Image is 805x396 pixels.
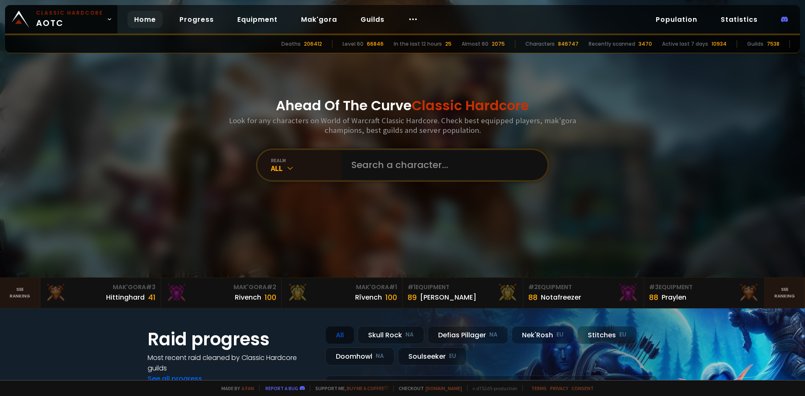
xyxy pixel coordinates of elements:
[402,278,523,308] a: #1Equipment89[PERSON_NAME]
[649,283,759,292] div: Equipment
[405,331,414,339] small: NA
[36,9,103,29] span: AOTC
[531,385,547,391] a: Terms
[492,40,505,48] div: 2075
[106,292,145,303] div: Hittinghard
[148,292,156,303] div: 41
[5,5,117,34] a: Classic HardcoreAOTC
[662,292,686,303] div: Praylen
[512,326,574,344] div: Nek'Rosh
[355,292,382,303] div: Rîvench
[445,40,452,48] div: 25
[226,116,579,135] h3: Look for any characters on World of Warcraft Classic Hardcore. Check best equipped players, mak'g...
[347,385,388,391] a: Buy me a coffee
[385,292,397,303] div: 100
[161,278,282,308] a: Mak'Gora#2Rivench100
[271,163,341,173] div: All
[276,96,529,116] h1: Ahead Of The Curve
[325,326,354,344] div: All
[489,331,498,339] small: NA
[36,9,103,17] small: Classic Hardcore
[577,326,637,344] div: Stitches
[619,331,626,339] small: EU
[412,96,529,115] span: Classic Hardcore
[231,11,284,28] a: Equipment
[166,283,276,292] div: Mak'Gora
[541,292,581,303] div: Notafreezer
[343,40,364,48] div: Level 60
[649,11,704,28] a: Population
[550,385,568,391] a: Privacy
[449,352,456,360] small: EU
[644,278,765,308] a: #3Equipment88Praylen
[558,40,579,48] div: 846747
[282,278,402,308] a: Mak'Gora#1Rîvench100
[393,385,462,391] span: Checkout
[148,352,315,373] h4: Most recent raid cleaned by Classic Hardcore guilds
[528,292,538,303] div: 88
[408,283,415,291] span: # 1
[358,326,424,344] div: Skull Rock
[294,11,344,28] a: Mak'gora
[639,40,652,48] div: 3470
[525,40,555,48] div: Characters
[571,385,594,391] a: Consent
[528,283,538,291] span: # 2
[556,331,563,339] small: EU
[394,40,442,48] div: In the last 12 hours
[241,385,254,391] a: a fan
[265,385,298,391] a: Report a bug
[426,385,462,391] a: [DOMAIN_NAME]
[148,326,315,352] h1: Raid progress
[354,11,391,28] a: Guilds
[173,11,221,28] a: Progress
[45,283,156,292] div: Mak'Gora
[271,157,341,163] div: realm
[216,385,254,391] span: Made by
[376,352,384,360] small: NA
[265,292,276,303] div: 100
[389,283,397,291] span: # 1
[367,40,384,48] div: 66846
[712,40,727,48] div: 10934
[765,278,805,308] a: Seeranking
[146,283,156,291] span: # 3
[408,283,518,292] div: Equipment
[408,292,417,303] div: 89
[310,385,388,391] span: Support me,
[287,283,397,292] div: Mak'Gora
[428,326,508,344] div: Defias Pillager
[528,283,639,292] div: Equipment
[281,40,301,48] div: Deaths
[462,40,488,48] div: Almost 60
[325,347,395,365] div: Doomhowl
[304,40,322,48] div: 206412
[267,283,276,291] span: # 2
[346,150,538,180] input: Search a character...
[235,292,261,303] div: Rivench
[714,11,764,28] a: Statistics
[589,40,635,48] div: Recently scanned
[523,278,644,308] a: #2Equipment88Notafreezer
[127,11,163,28] a: Home
[747,40,763,48] div: Guilds
[467,385,517,391] span: v. d752d5 - production
[40,278,161,308] a: Mak'Gora#3Hittinghard41
[398,347,467,365] div: Soulseeker
[649,283,659,291] span: # 3
[649,292,658,303] div: 88
[662,40,708,48] div: Active last 7 days
[420,292,476,303] div: [PERSON_NAME]
[148,374,202,383] a: See all progress
[767,40,779,48] div: 7538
